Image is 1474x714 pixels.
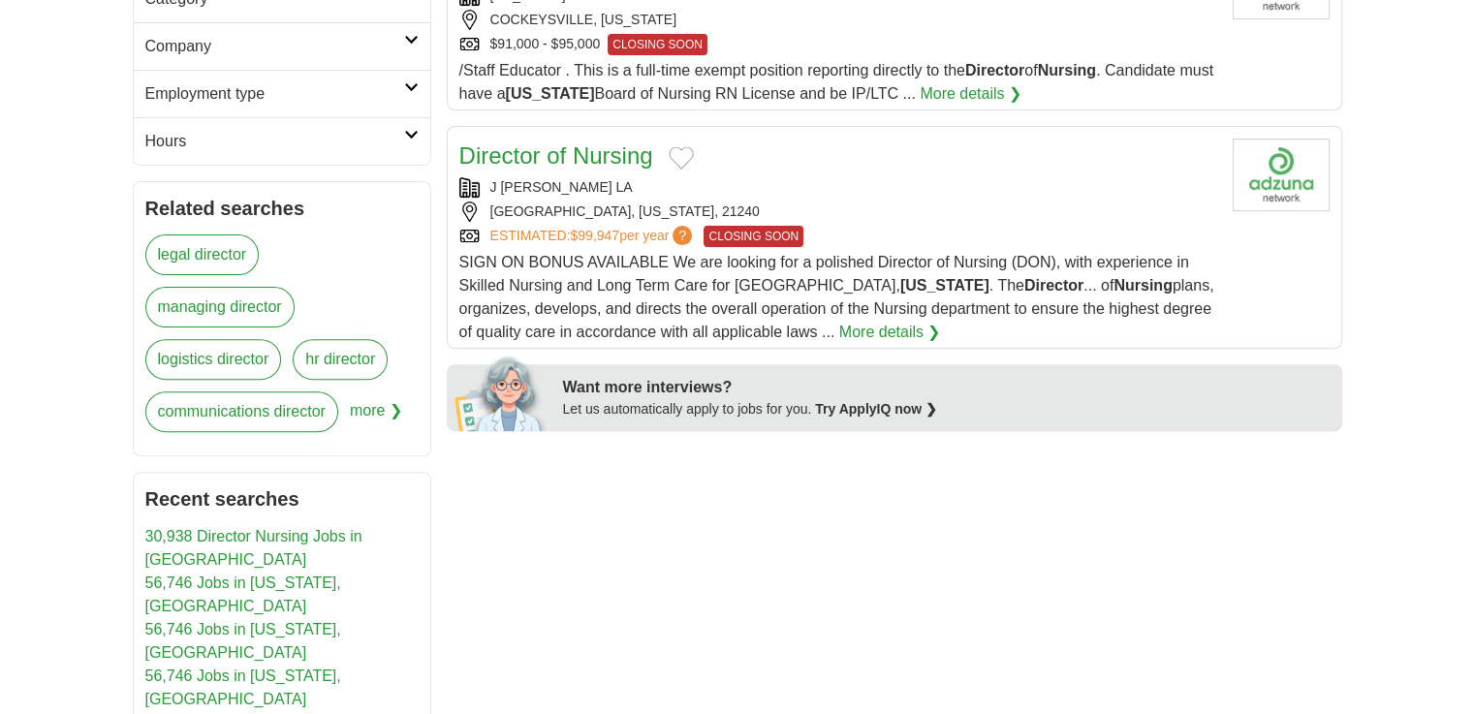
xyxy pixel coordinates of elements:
a: Try ApplyIQ now ❯ [815,401,937,417]
a: Company [134,22,430,70]
span: CLOSING SOON [704,226,803,247]
a: 56,746 Jobs in [US_STATE], [GEOGRAPHIC_DATA] [145,621,341,661]
h2: Recent searches [145,484,419,513]
button: Add to favorite jobs [669,146,694,170]
h2: Related searches [145,194,419,223]
a: More details ❯ [839,321,941,344]
div: $91,000 - $95,000 [459,34,1217,55]
div: COCKEYSVILLE, [US_STATE] [459,10,1217,30]
a: Employment type [134,70,430,117]
img: apply-iq-scientist.png [455,354,549,431]
h2: Hours [145,130,404,153]
a: hr director [293,339,388,380]
strong: [US_STATE] [506,85,595,102]
a: managing director [145,287,295,327]
span: ? [673,226,692,245]
div: J [PERSON_NAME] LA [459,177,1217,198]
span: $99,947 [570,228,619,243]
span: SIGN ON BONUS AVAILABLE We are looking for a polished Director of Nursing (DON), with experience ... [459,254,1214,340]
strong: Nursing [1038,62,1096,78]
strong: Nursing [1113,277,1172,294]
a: More details ❯ [920,82,1021,106]
strong: Director [1024,277,1083,294]
span: /Staff Educator . This is a full-time exempt position reporting directly to the of . Candidate mu... [459,62,1213,102]
span: more ❯ [350,391,402,444]
a: Hours [134,117,430,165]
a: Director of Nursing [459,142,653,169]
h2: Employment type [145,82,404,106]
a: 30,938 Director Nursing Jobs in [GEOGRAPHIC_DATA] [145,528,362,568]
span: CLOSING SOON [608,34,707,55]
h2: Company [145,35,404,58]
strong: [US_STATE] [900,277,989,294]
img: Company logo [1233,139,1330,211]
a: communications director [145,391,338,432]
strong: Director [965,62,1024,78]
div: Want more interviews? [563,376,1331,399]
a: logistics director [145,339,282,380]
a: legal director [145,234,260,275]
div: Let us automatically apply to jobs for you. [563,399,1331,419]
a: 56,746 Jobs in [US_STATE], [GEOGRAPHIC_DATA] [145,667,341,707]
a: ESTIMATED:$99,947per year? [490,226,697,247]
div: [GEOGRAPHIC_DATA], [US_STATE], 21240 [459,202,1217,222]
a: 56,746 Jobs in [US_STATE], [GEOGRAPHIC_DATA] [145,574,341,614]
